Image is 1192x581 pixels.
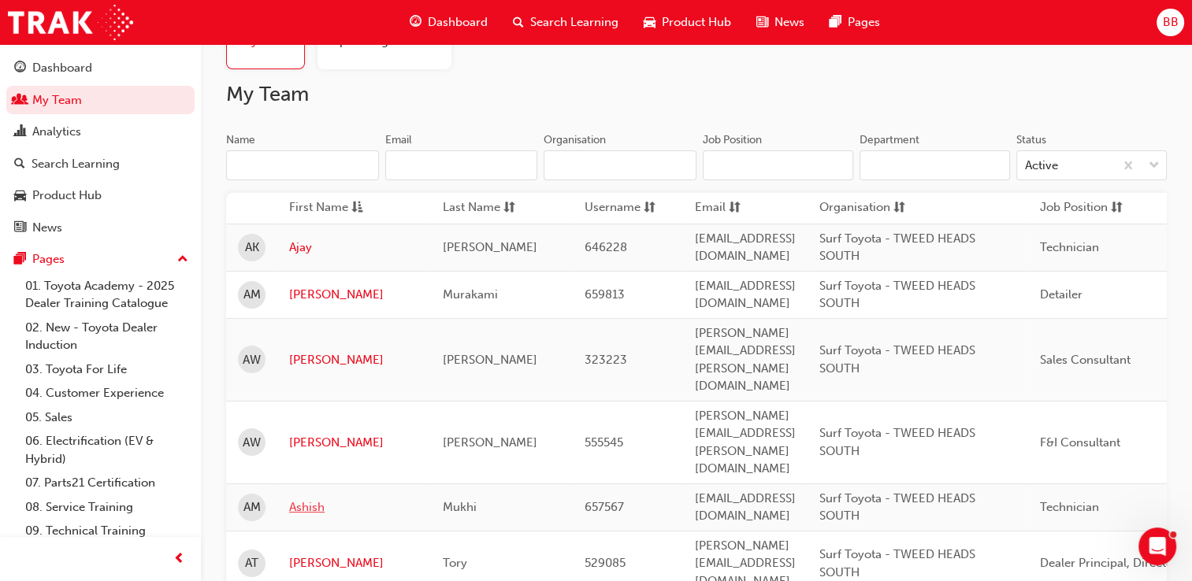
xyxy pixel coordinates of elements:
[860,132,919,148] div: Department
[585,353,627,367] span: 323223
[14,94,26,108] span: people-icon
[1040,198,1108,218] span: Job Position
[585,435,623,450] span: 555545
[14,189,26,203] span: car-icon
[819,547,975,579] span: Surf Toyota - TWEED HEADS SOUTH
[1040,198,1127,218] button: Job Positionsorting-icon
[6,181,195,210] a: Product Hub
[830,13,841,32] span: pages-icon
[289,198,376,218] button: First Nameasc-icon
[695,198,782,218] button: Emailsorting-icon
[819,279,975,311] span: Surf Toyota - TWEED HEADS SOUTH
[443,287,498,302] span: Murakami
[1111,198,1123,218] span: sorting-icon
[585,556,626,570] span: 529085
[817,6,893,39] a: pages-iconPages
[585,500,624,514] span: 657567
[443,198,500,218] span: Last Name
[1016,132,1046,148] div: Status
[289,286,419,304] a: [PERSON_NAME]
[289,554,419,572] a: [PERSON_NAME]
[14,157,25,172] span: search-icon
[860,150,1010,180] input: Department
[6,54,195,83] a: Dashboard
[443,556,467,570] span: Tory
[530,13,618,31] span: Search Learning
[14,125,26,139] span: chart-icon
[695,231,796,264] span: [EMAIL_ADDRESS][DOMAIN_NAME]
[744,6,817,39] a: news-iconNews
[585,198,641,218] span: Username
[443,500,477,514] span: Mukhi
[1040,556,1178,570] span: Dealer Principal, Director
[819,198,906,218] button: Organisationsorting-icon
[585,240,627,254] span: 646228
[695,491,796,524] span: [EMAIL_ADDRESS][DOMAIN_NAME]
[385,132,412,148] div: Email
[226,150,379,180] input: Name
[177,250,188,270] span: up-icon
[644,198,655,218] span: sorting-icon
[351,198,363,218] span: asc-icon
[32,123,81,141] div: Analytics
[819,426,975,458] span: Surf Toyota - TWEED HEADS SOUTH
[6,86,195,115] a: My Team
[289,434,419,452] a: [PERSON_NAME]
[695,279,796,311] span: [EMAIL_ADDRESS][DOMAIN_NAME]
[443,353,537,367] span: [PERSON_NAME]
[1040,435,1120,450] span: F&I Consultant
[1157,9,1184,36] button: BB
[544,132,606,148] div: Organisation
[1149,156,1160,176] span: down-icon
[6,150,195,179] a: Search Learning
[503,198,515,218] span: sorting-icon
[243,351,261,369] span: AW
[289,198,348,218] span: First Name
[1025,157,1058,175] div: Active
[6,213,195,242] a: News
[774,13,804,31] span: News
[695,326,796,394] span: [PERSON_NAME][EMAIL_ADDRESS][PERSON_NAME][DOMAIN_NAME]
[662,13,731,31] span: Product Hub
[19,274,195,316] a: 01. Toyota Academy - 2025 Dealer Training Catalogue
[243,286,261,304] span: AM
[729,198,741,218] span: sorting-icon
[819,198,890,218] span: Organisation
[893,198,905,218] span: sorting-icon
[6,245,195,274] button: Pages
[19,471,195,495] a: 07. Parts21 Certification
[8,5,133,40] a: Trak
[1040,500,1099,514] span: Technician
[443,198,529,218] button: Last Namesorting-icon
[585,198,671,218] button: Usernamesorting-icon
[544,150,696,180] input: Organisation
[443,435,537,450] span: [PERSON_NAME]
[631,6,744,39] a: car-iconProduct Hub
[19,495,195,520] a: 08. Service Training
[32,155,120,173] div: Search Learning
[397,6,500,39] a: guage-iconDashboard
[6,117,195,146] a: Analytics
[14,221,26,235] span: news-icon
[500,6,631,39] a: search-iconSearch Learning
[385,150,538,180] input: Email
[819,491,975,524] span: Surf Toyota - TWEED HEADS SOUTH
[410,13,421,32] span: guage-icon
[289,239,419,257] a: Ajay
[243,434,261,452] span: AW
[19,405,195,430] a: 05. Sales
[819,343,975,376] span: Surf Toyota - TWEED HEADS SOUTH
[1138,527,1176,565] iframe: Intercom live chat
[428,13,488,31] span: Dashboard
[695,409,796,476] span: [PERSON_NAME][EMAIL_ADDRESS][PERSON_NAME][DOMAIN_NAME]
[226,132,255,148] div: Name
[19,519,195,543] a: 09. Technical Training
[14,253,26,267] span: pages-icon
[243,498,261,516] span: AM
[19,357,195,382] a: 03. Toyota For Life
[19,381,195,405] a: 04. Customer Experience
[19,429,195,471] a: 06. Electrification (EV & Hybrid)
[1040,240,1099,254] span: Technician
[32,59,92,77] div: Dashboard
[695,198,726,218] span: Email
